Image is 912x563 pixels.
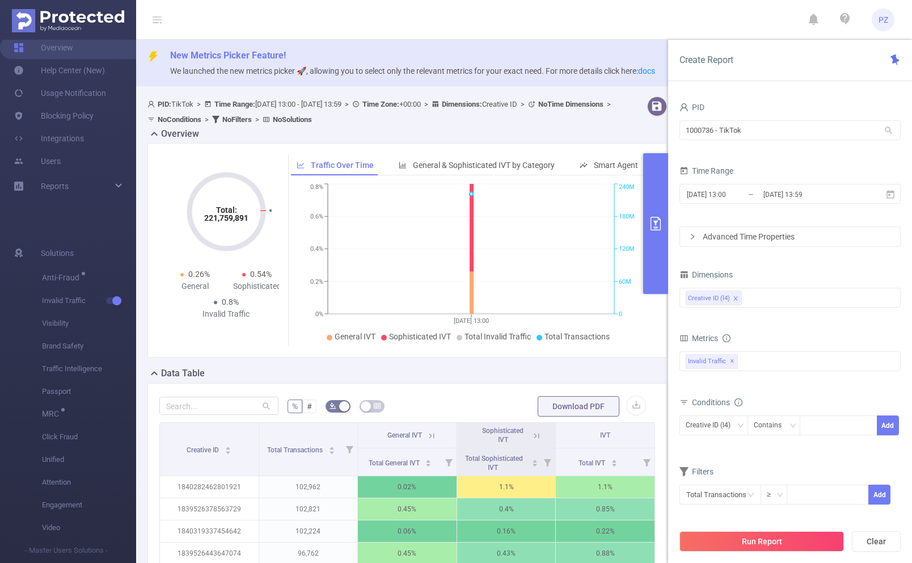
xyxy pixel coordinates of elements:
span: 0.8% [222,297,239,306]
span: > [252,115,263,124]
p: 1.1% [556,476,655,498]
i: icon: caret-up [611,458,618,461]
h2: Overview [161,127,199,141]
b: Time Range: [214,100,255,108]
a: Users [14,150,61,173]
span: Traffic Over Time [311,161,374,170]
p: 0.02% [358,476,457,498]
span: MRC [42,410,63,418]
b: Time Zone: [362,100,399,108]
div: Sophisticated [226,280,289,292]
p: 0.85% [556,498,655,520]
div: ≥ [767,485,779,504]
span: Invalid Traffic [686,354,738,369]
i: icon: caret-down [425,462,432,465]
button: Run Report [679,531,844,552]
span: Conditions [692,398,742,407]
span: > [193,100,204,108]
tspan: 0.8% [310,184,323,191]
span: 0.26% [188,270,210,279]
span: Total General IVT [369,459,421,467]
b: No Filters [222,115,252,124]
i: icon: caret-up [532,458,538,461]
span: > [201,115,212,124]
i: icon: caret-up [225,445,231,448]
img: Protected Media [12,9,124,32]
span: % [292,402,298,411]
span: Total Transactions [544,332,610,341]
b: PID: [158,100,171,108]
b: No Solutions [273,115,312,124]
i: icon: caret-down [225,449,231,453]
a: Reports [41,175,69,198]
div: Sort [425,458,432,465]
a: Help Center (New) [14,59,105,82]
li: Creative ID (l4) [686,291,742,305]
div: icon: rightAdvanced Time Properties [680,227,900,246]
span: > [517,100,528,108]
tspan: 221,759,891 [204,213,248,222]
span: Engagement [42,494,136,516]
button: Clear [852,531,901,552]
span: Create Report [679,54,733,65]
span: Total IVT [579,459,607,467]
span: Video [42,516,136,539]
span: Smart Agent [594,161,638,170]
b: No Conditions [158,115,201,124]
i: icon: table [374,402,381,409]
i: Filter menu [539,448,555,476]
p: 0.16% [457,520,556,542]
span: Traffic Intelligence [42,358,136,380]
i: Filter menu [341,423,357,476]
span: Click Fraud [42,426,136,448]
p: 1.1% [457,476,556,498]
i: icon: caret-down [611,462,618,465]
i: icon: line-chart [297,161,305,169]
div: General [164,280,226,292]
div: Sort [611,458,618,465]
input: Start date [686,187,778,202]
p: 102,821 [259,498,358,520]
tspan: Total: [216,205,237,215]
span: Time Range [679,166,733,175]
div: Sort [531,458,538,465]
span: Visibility [42,312,136,335]
span: Total Transactions [267,446,324,454]
tspan: 120M [619,246,635,253]
span: PZ [879,9,888,31]
span: Solutions [41,242,74,264]
input: End date [762,187,854,202]
span: New Metrics Picker Feature! [170,50,286,61]
span: Total Invalid Traffic [465,332,531,341]
p: 1840319337454642 [160,520,259,542]
i: icon: down [776,491,783,499]
span: IVT [600,431,610,439]
a: docs [638,66,655,75]
a: Blocking Policy [14,104,94,127]
tspan: [DATE] 13:00 [454,317,489,325]
i: icon: info-circle [734,398,742,406]
p: 0.22% [556,520,655,542]
span: 0.54% [250,270,272,279]
span: We launched the new metrics picker 🚀, allowing you to select only the relevant metrics for your e... [170,66,655,75]
p: 0.4% [457,498,556,520]
button: Add [868,485,890,505]
input: Search... [159,397,278,415]
span: Anti-Fraud [42,274,83,281]
b: Dimensions : [442,100,482,108]
p: 0.06% [358,520,457,542]
a: Overview [14,36,73,59]
tspan: 0.4% [310,246,323,253]
span: General & Sophisticated IVT by Category [413,161,555,170]
span: General IVT [387,431,422,439]
span: Reports [41,182,69,191]
i: icon: bg-colors [330,402,336,409]
span: Passport [42,380,136,403]
i: icon: info-circle [723,334,731,342]
i: icon: user [679,103,689,112]
span: Invalid Traffic [42,289,136,312]
span: Total Sophisticated IVT [465,455,523,472]
div: Creative ID (l4) [686,416,738,435]
span: Creative ID [442,100,517,108]
a: Integrations [14,127,84,150]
